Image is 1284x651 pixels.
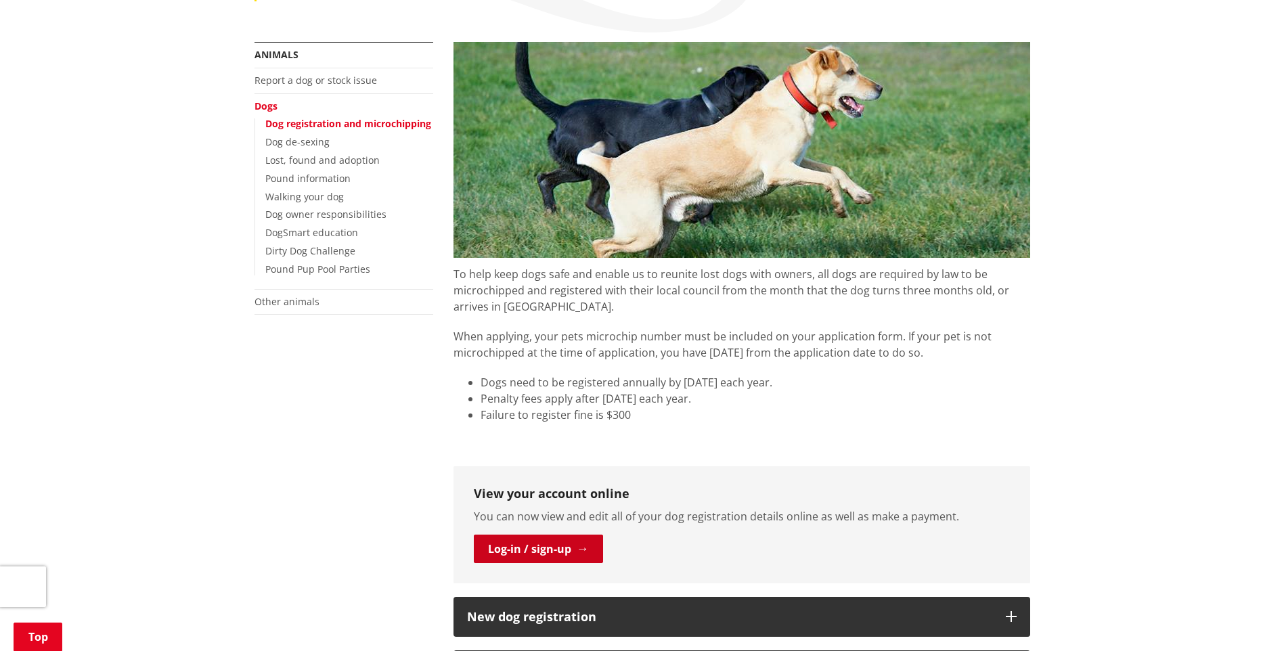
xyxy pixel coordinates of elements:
[265,244,355,257] a: Dirty Dog Challenge
[453,597,1030,637] button: New dog registration
[265,208,386,221] a: Dog owner responsibilities
[1222,594,1270,643] iframe: Messenger Launcher
[254,74,377,87] a: Report a dog or stock issue
[481,390,1030,407] li: Penalty fees apply after [DATE] each year.
[265,135,330,148] a: Dog de-sexing
[265,263,370,275] a: Pound Pup Pool Parties
[453,42,1030,258] img: Register your dog
[254,99,278,112] a: Dogs
[481,407,1030,423] li: Failure to register fine is $300
[265,154,380,166] a: Lost, found and adoption
[474,535,603,563] a: Log-in / sign-up
[474,487,1010,501] h3: View your account online
[254,48,298,61] a: Animals
[265,226,358,239] a: DogSmart education
[14,623,62,651] a: Top
[265,190,344,203] a: Walking your dog
[481,374,1030,390] li: Dogs need to be registered annually by [DATE] each year.
[453,258,1030,315] p: To help keep dogs safe and enable us to reunite lost dogs with owners, all dogs are required by l...
[474,508,1010,524] p: You can now view and edit all of your dog registration details online as well as make a payment.
[265,117,431,130] a: Dog registration and microchipping
[467,610,992,624] h3: New dog registration
[265,172,351,185] a: Pound information
[453,328,1030,361] p: When applying, your pets microchip number must be included on your application form. If your pet ...
[254,295,319,308] a: Other animals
